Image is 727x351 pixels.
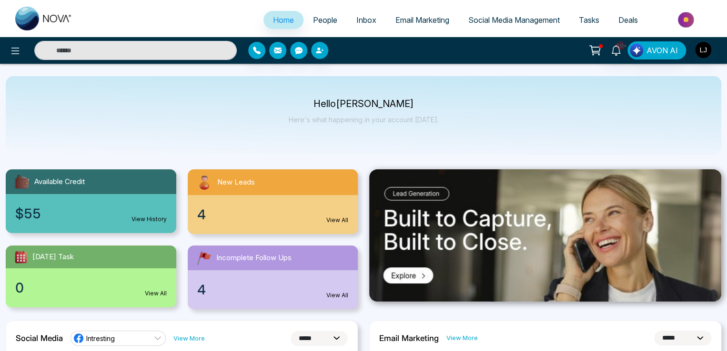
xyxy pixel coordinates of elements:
[618,15,638,25] span: Deals
[630,44,643,57] img: Lead Flow
[217,177,255,188] span: New Leads
[303,11,347,29] a: People
[289,100,439,108] p: Hello [PERSON_NAME]
[289,116,439,124] p: Here's what happening in your account [DATE].
[579,15,599,25] span: Tasks
[131,215,167,224] a: View History
[197,280,206,300] span: 4
[605,41,627,58] a: 10+
[263,11,303,29] a: Home
[326,216,348,224] a: View All
[16,333,63,343] h2: Social Media
[216,253,292,263] span: Incomplete Follow Ups
[32,252,74,263] span: [DATE] Task
[468,15,560,25] span: Social Media Management
[86,334,115,343] span: Intresting
[34,176,85,187] span: Available Credit
[15,7,72,30] img: Nova CRM Logo
[326,291,348,300] a: View All
[197,205,206,224] span: 4
[386,11,459,29] a: Email Marketing
[695,42,711,58] img: User Avatar
[13,249,29,264] img: todayTask.svg
[347,11,386,29] a: Inbox
[273,15,294,25] span: Home
[609,11,647,29] a: Deals
[569,11,609,29] a: Tasks
[195,249,212,266] img: followUps.svg
[13,173,30,190] img: availableCredit.svg
[646,45,678,56] span: AVON AI
[652,9,721,30] img: Market-place.gif
[369,169,721,302] img: .
[173,334,205,343] a: View More
[15,278,24,298] span: 0
[182,169,364,234] a: New Leads4View All
[395,15,449,25] span: Email Marketing
[459,11,569,29] a: Social Media Management
[616,41,625,50] span: 10+
[195,173,213,191] img: newLeads.svg
[627,41,686,59] button: AVON AI
[356,15,376,25] span: Inbox
[446,333,478,342] a: View More
[182,245,364,309] a: Incomplete Follow Ups4View All
[145,289,167,298] a: View All
[313,15,337,25] span: People
[379,333,439,343] h2: Email Marketing
[15,204,41,224] span: $55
